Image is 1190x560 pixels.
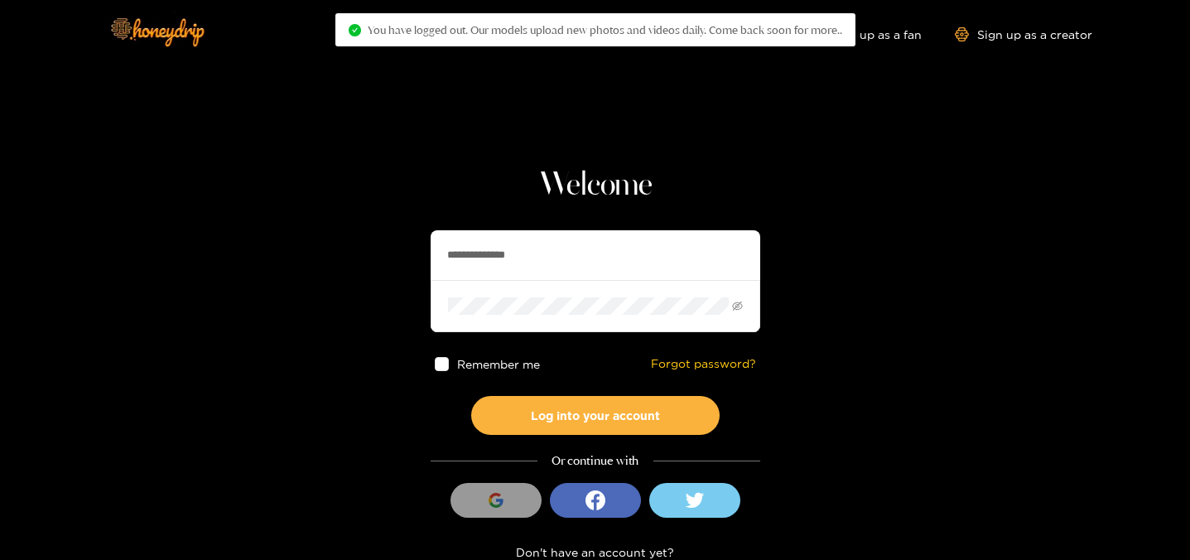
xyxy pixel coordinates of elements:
[431,166,760,205] h1: Welcome
[732,301,743,311] span: eye-invisible
[955,27,1092,41] a: Sign up as a creator
[456,358,539,370] span: Remember me
[349,24,361,36] span: check-circle
[808,27,922,41] a: Sign up as a fan
[368,23,842,36] span: You have logged out. Our models upload new photos and videos daily. Come back soon for more..
[651,357,756,371] a: Forgot password?
[431,451,760,471] div: Or continue with
[471,396,720,435] button: Log into your account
